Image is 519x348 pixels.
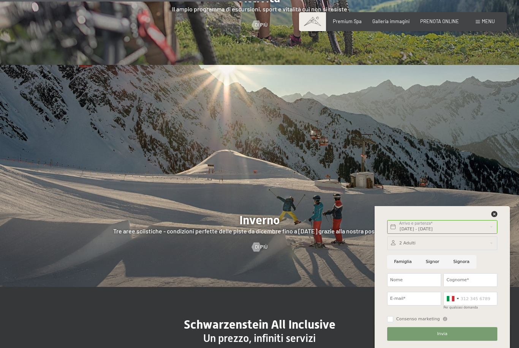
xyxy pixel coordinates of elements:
a: Premium Spa [333,18,362,24]
span: Di più [255,22,267,28]
a: Galleria immagini [372,18,410,24]
span: Menu [482,18,495,24]
span: Un prezzo, infiniti servizi [203,332,316,345]
a: Di più [252,22,267,28]
label: Per qualsiasi domanda [443,306,478,309]
span: Consenso marketing [396,316,440,322]
span: Di più [255,244,267,250]
a: Di più [252,244,267,250]
a: PRENOTA ONLINE [420,18,459,24]
div: Italy (Italia): +39 [444,292,461,305]
span: Schwarzenstein All Inclusive [184,317,335,332]
span: Invia [437,331,448,337]
button: Invia [387,327,497,341]
input: 312 345 6789 [443,292,497,305]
